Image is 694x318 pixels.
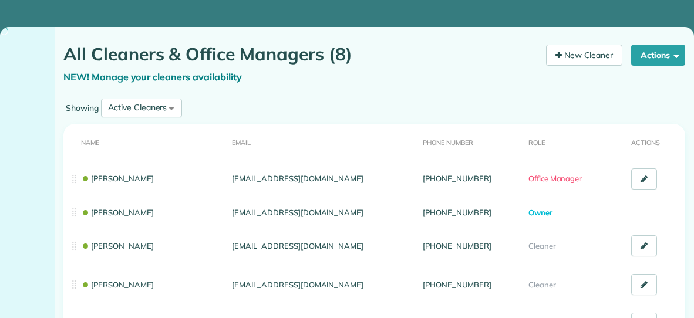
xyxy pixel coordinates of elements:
span: Office Manager [528,174,582,183]
th: Actions [626,124,685,160]
div: Active Cleaners [108,102,167,114]
a: [PHONE_NUMBER] [423,280,491,289]
h1: All Cleaners & Office Managers (8) [63,45,537,64]
label: Showing [63,102,101,114]
a: [PERSON_NAME] [81,241,154,251]
button: Actions [631,45,685,66]
a: New Cleaner [546,45,623,66]
a: [PERSON_NAME] [81,208,154,217]
td: [EMAIL_ADDRESS][DOMAIN_NAME] [227,265,418,304]
td: [EMAIL_ADDRESS][DOMAIN_NAME] [227,226,418,265]
th: Role [524,124,626,160]
span: Cleaner [528,280,556,289]
a: [PHONE_NUMBER] [423,174,491,183]
th: Name [63,124,227,160]
a: NEW! Manage your cleaners availability [63,71,242,83]
a: [PERSON_NAME] [81,174,154,183]
td: [EMAIL_ADDRESS][DOMAIN_NAME] [227,198,418,227]
span: Cleaner [528,241,556,251]
a: [PHONE_NUMBER] [423,208,491,217]
td: [EMAIL_ADDRESS][DOMAIN_NAME] [227,160,418,198]
a: [PHONE_NUMBER] [423,241,491,251]
th: Phone number [418,124,524,160]
span: Owner [528,208,552,217]
th: Email [227,124,418,160]
a: [PERSON_NAME] [81,280,154,289]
